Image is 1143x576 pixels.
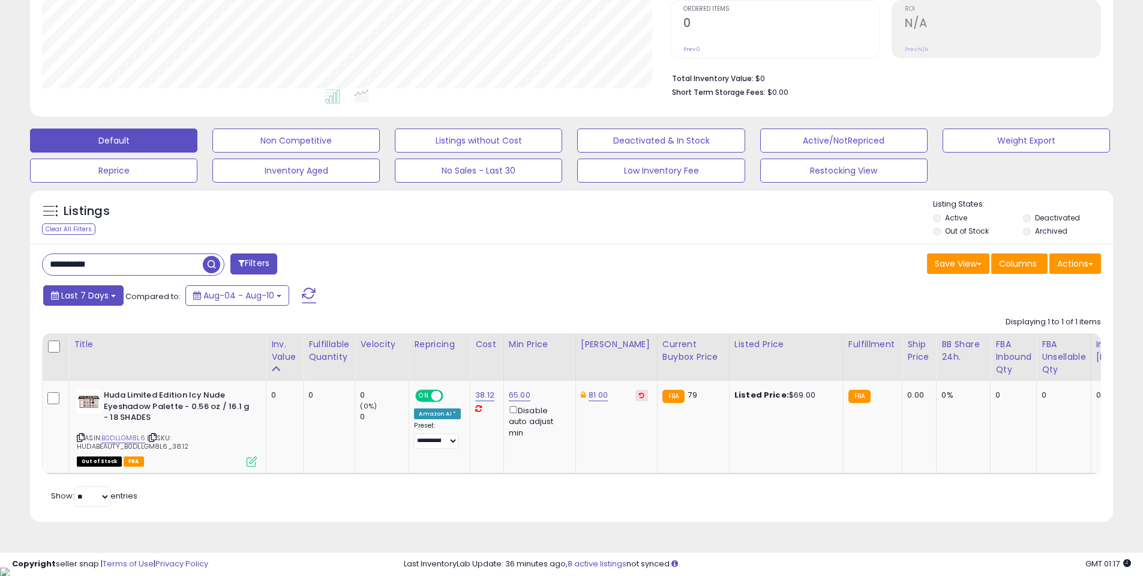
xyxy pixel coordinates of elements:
[395,159,562,183] button: No Sales - Last 30
[509,338,571,351] div: Min Price
[360,411,409,422] div: 0
[662,390,685,403] small: FBA
[577,159,745,183] button: Low Inventory Fee
[995,390,1027,401] div: 0
[360,390,409,401] div: 0
[414,338,465,351] div: Repricing
[417,391,432,401] span: ON
[43,285,124,306] button: Last 7 Days
[104,390,250,426] b: Huda Limited Edition Icy Nude Eyeshadow Palette - 0.56 oz / 16.1 g - 18 SHADES
[848,390,871,403] small: FBA
[51,490,137,502] span: Show: entries
[1006,317,1101,328] div: Displaying 1 to 1 of 1 items
[672,70,1092,85] li: $0
[672,87,766,97] b: Short Term Storage Fees:
[124,456,144,467] span: FBA
[734,338,838,351] div: Listed Price
[760,129,928,153] button: Active/NotRepriced
[395,129,562,153] button: Listings without Cost
[414,408,461,419] div: Amazon AI *
[308,390,346,401] div: 0
[945,213,967,223] label: Active
[933,199,1113,210] p: Listing States:
[589,389,608,401] a: 81.00
[101,433,145,443] a: B0DLLGM8L6
[943,129,1110,153] button: Weight Export
[683,46,700,53] small: Prev: 0
[907,390,927,401] div: 0.00
[688,389,697,401] span: 79
[61,290,109,302] span: Last 7 Days
[734,390,834,401] div: $69.00
[271,338,298,363] div: Inv. value
[905,6,1100,13] span: ROI
[155,558,208,569] a: Privacy Policy
[12,558,56,569] strong: Copyright
[941,338,985,363] div: BB Share 24h.
[64,203,110,220] h5: Listings
[995,338,1031,376] div: FBA inbound Qty
[672,73,754,83] b: Total Inventory Value:
[683,16,879,32] h2: 0
[509,389,530,401] a: 65.00
[1035,213,1080,223] label: Deactivated
[991,253,1048,274] button: Columns
[103,558,154,569] a: Terms of Use
[905,16,1100,32] h2: N/A
[12,559,208,570] div: seller snap | |
[945,226,989,236] label: Out of Stock
[581,338,652,351] div: [PERSON_NAME]
[941,390,981,401] div: 0%
[1042,390,1082,401] div: 0
[442,391,461,401] span: OFF
[767,86,788,98] span: $0.00
[30,129,197,153] button: Default
[760,159,928,183] button: Restocking View
[1042,338,1086,376] div: FBA Unsellable Qty
[308,338,350,363] div: Fulfillable Quantity
[1049,253,1101,274] button: Actions
[568,558,626,569] a: 8 active listings
[203,290,274,302] span: Aug-04 - Aug-10
[905,46,928,53] small: Prev: N/A
[360,338,404,351] div: Velocity
[683,6,879,13] span: Ordered Items
[74,338,261,351] div: Title
[927,253,989,274] button: Save View
[30,159,197,183] button: Reprice
[475,389,494,401] a: 38.12
[734,389,789,401] b: Listed Price:
[848,338,897,351] div: Fulfillment
[212,129,380,153] button: Non Competitive
[212,159,380,183] button: Inventory Aged
[404,559,1131,570] div: Last InventoryLab Update: 36 minutes ago, not synced.
[125,291,181,302] span: Compared to:
[509,404,566,438] div: Disable auto adjust min
[577,129,745,153] button: Deactivated & In Stock
[77,390,257,465] div: ASIN:
[77,390,101,414] img: 41PeO-pDPNL._SL40_.jpg
[414,422,461,449] div: Preset:
[999,258,1037,270] span: Columns
[1085,558,1131,569] span: 2025-08-18 01:17 GMT
[42,223,95,235] div: Clear All Filters
[77,433,189,451] span: | SKU: HUDABEAUTY_B0DLLGM8L6_38.12
[907,338,931,363] div: Ship Price
[230,253,277,274] button: Filters
[662,338,724,363] div: Current Buybox Price
[77,456,122,467] span: All listings that are currently out of stock and unavailable for purchase on Amazon
[185,285,289,306] button: Aug-04 - Aug-10
[360,401,377,411] small: (0%)
[1035,226,1067,236] label: Archived
[475,338,499,351] div: Cost
[271,390,294,401] div: 0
